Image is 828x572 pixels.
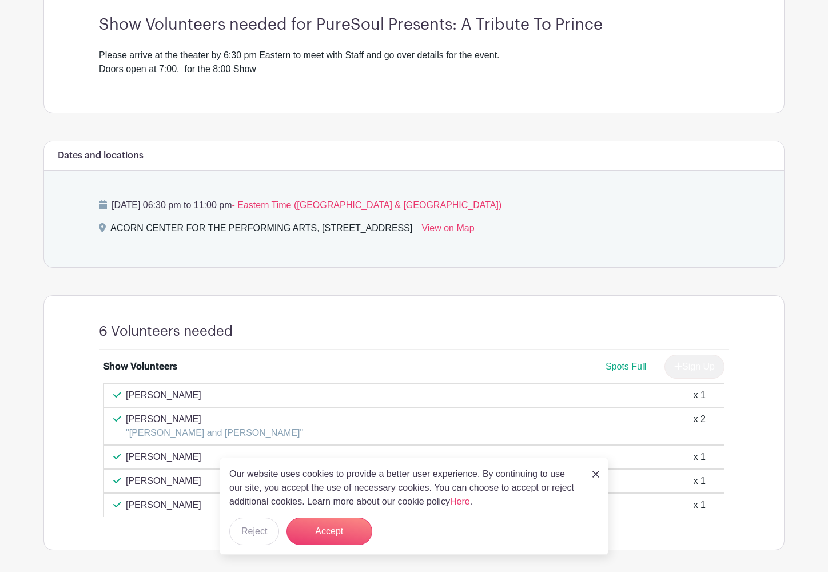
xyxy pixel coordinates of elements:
div: x 2 [694,412,706,440]
img: close_button-5f87c8562297e5c2d7936805f587ecaba9071eb48480494691a3f1689db116b3.svg [592,471,599,478]
a: View on Map [421,221,474,240]
div: x 1 [694,388,706,402]
div: x 1 [694,474,706,488]
div: Please arrive at the theater by 6:30 pm Eastern to meet with Staff and go over details for the ev... [99,49,729,76]
h6: Dates and locations [58,150,144,161]
p: [PERSON_NAME] [126,388,201,402]
p: [PERSON_NAME] [126,498,201,512]
button: Accept [286,518,372,545]
p: Our website uses cookies to provide a better user experience. By continuing to use our site, you ... [229,467,580,509]
button: Reject [229,518,279,545]
h3: Show Volunteers needed for PureSoul Presents: A Tribute To Prince [99,15,729,35]
p: [PERSON_NAME] [126,474,201,488]
p: [PERSON_NAME] [126,450,201,464]
h4: 6 Volunteers needed [99,323,233,340]
div: Show Volunteers [103,360,177,374]
div: ACORN CENTER FOR THE PERFORMING ARTS, [STREET_ADDRESS] [110,221,412,240]
p: [DATE] 06:30 pm to 11:00 pm [99,198,729,212]
p: "[PERSON_NAME] and [PERSON_NAME]" [126,426,303,440]
div: x 1 [694,450,706,464]
span: Spots Full [606,362,646,371]
p: [PERSON_NAME] [126,412,303,426]
a: Here [450,496,470,506]
span: - Eastern Time ([GEOGRAPHIC_DATA] & [GEOGRAPHIC_DATA]) [232,200,501,210]
div: x 1 [694,498,706,512]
